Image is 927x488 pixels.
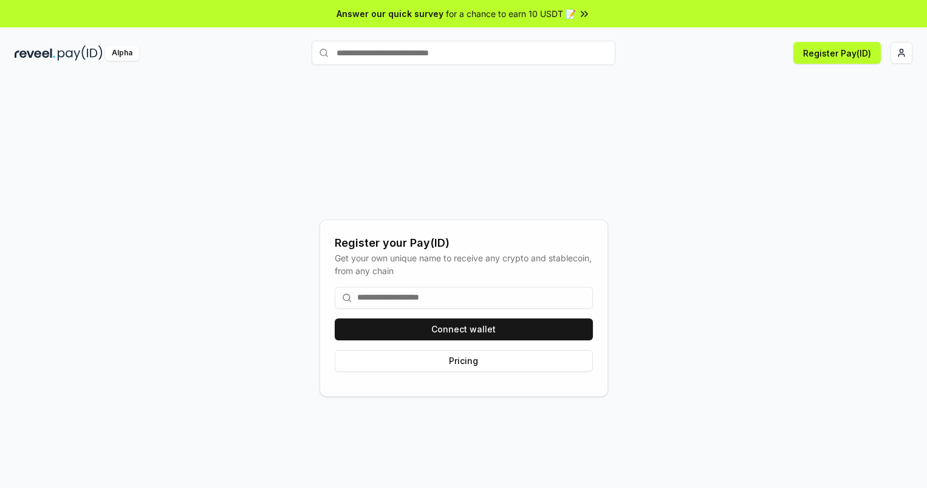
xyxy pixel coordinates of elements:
div: Get your own unique name to receive any crypto and stablecoin, from any chain [335,252,593,277]
img: reveel_dark [15,46,55,61]
span: Answer our quick survey [337,7,443,20]
div: Alpha [105,46,139,61]
div: Register your Pay(ID) [335,235,593,252]
button: Pricing [335,350,593,372]
button: Connect wallet [335,318,593,340]
img: pay_id [58,46,103,61]
span: for a chance to earn 10 USDT 📝 [446,7,576,20]
button: Register Pay(ID) [793,42,881,64]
